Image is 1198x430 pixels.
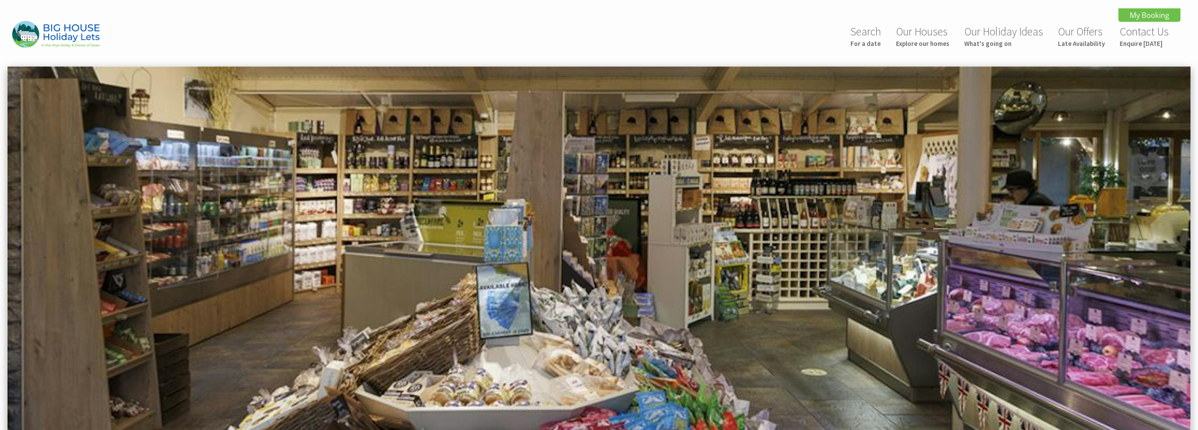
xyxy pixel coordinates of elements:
[12,21,100,48] img: Big House Holiday Lets
[1120,39,1169,48] small: Enquire [DATE]
[896,39,949,48] small: Explore our homes
[1058,39,1105,48] small: Late Availability
[1118,8,1180,22] a: My Booking
[1120,24,1169,48] a: Contact UsEnquire [DATE]
[896,24,949,48] a: Our HousesExplore our homes
[1058,24,1105,48] a: Our OffersLate Availability
[850,39,881,48] small: For a date
[964,39,1043,48] small: What's going on
[850,24,881,48] a: SearchFor a date
[964,24,1043,48] a: Our Holiday IdeasWhat's going on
